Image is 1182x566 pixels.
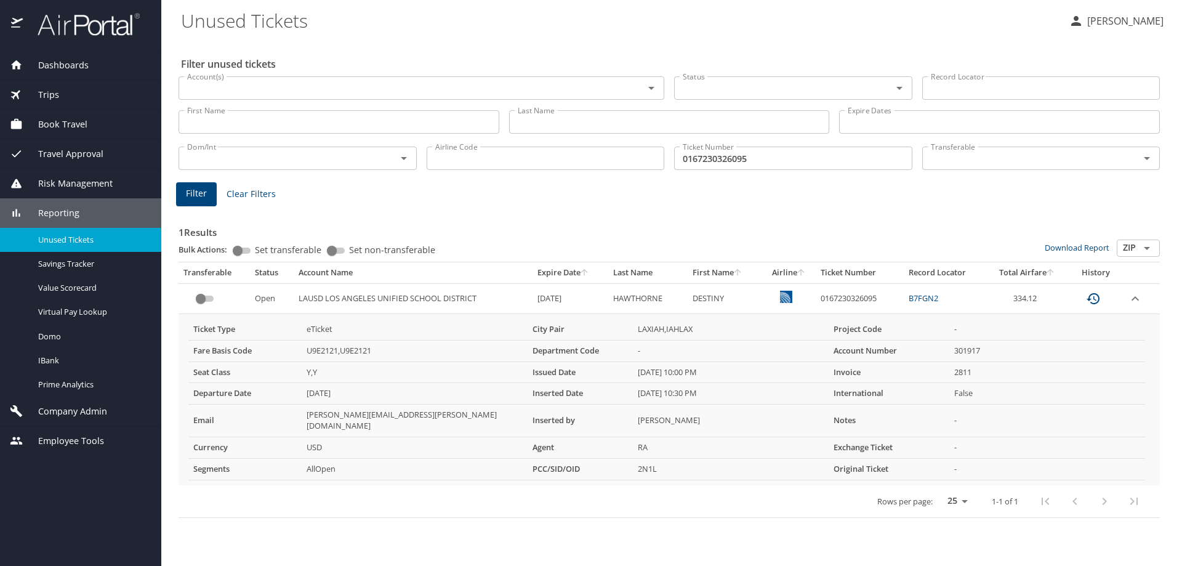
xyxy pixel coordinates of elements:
[23,177,113,190] span: Risk Management
[992,498,1018,506] p: 1-1 of 1
[938,492,972,511] select: rows per page
[633,340,829,362] td: -
[250,283,294,313] td: Open
[222,183,281,206] button: Clear Filters
[1064,10,1168,32] button: [PERSON_NAME]
[949,319,1145,340] td: -
[949,362,1145,383] td: 2811
[1138,240,1156,257] button: Open
[250,262,294,283] th: Status
[188,319,302,340] th: Ticket Type
[294,283,533,313] td: LAUSD LOS ANGELES UNIFIED SCHOOL DISTRICT
[829,362,949,383] th: Invoice
[633,437,829,459] td: RA
[816,262,903,283] th: Ticket Number
[829,437,949,459] th: Exchange Ticket
[188,383,302,405] th: Departure Date
[734,269,742,277] button: sort
[829,319,949,340] th: Project Code
[302,405,528,437] td: [PERSON_NAME][EMAIL_ADDRESS][PERSON_NAME][DOMAIN_NAME]
[188,362,302,383] th: Seat Class
[38,355,147,366] span: IBank
[186,186,207,201] span: Filter
[23,147,103,161] span: Travel Approval
[302,459,528,480] td: AllOpen
[528,383,633,405] th: Inserted Date
[179,262,1160,518] table: custom pagination table
[1068,262,1123,283] th: History
[302,437,528,459] td: USD
[302,383,528,405] td: [DATE]
[816,283,903,313] td: 0167230326095
[633,319,829,340] td: LAXIAH,IAHLAX
[533,283,609,313] td: [DATE]
[528,340,633,362] th: Department Code
[949,340,1145,362] td: 301917
[181,54,1162,74] h2: Filter unused tickets
[176,182,217,206] button: Filter
[528,459,633,480] th: PCC/SID/OID
[24,12,140,36] img: airportal-logo.png
[762,262,816,283] th: Airline
[528,405,633,437] th: Inserted by
[188,405,302,437] th: Email
[38,379,147,390] span: Prime Analytics
[1047,269,1055,277] button: sort
[1083,14,1164,28] p: [PERSON_NAME]
[38,234,147,246] span: Unused Tickets
[829,405,949,437] th: Notes
[1128,291,1143,306] button: expand row
[302,362,528,383] td: Y,Y
[829,340,949,362] th: Account Number
[302,319,528,340] td: eTicket
[909,293,938,304] a: B7FGN2
[1045,242,1109,253] a: Download Report
[255,246,321,254] span: Set transferable
[633,362,829,383] td: [DATE] 10:00 PM
[633,383,829,405] td: [DATE] 10:30 PM
[688,283,762,313] td: DESTINY
[23,88,59,102] span: Trips
[949,437,1145,459] td: -
[183,267,245,278] div: Transferable
[528,437,633,459] th: Agent
[949,383,1145,405] td: False
[608,262,688,283] th: Last Name
[179,218,1160,240] h3: 1 Results
[188,340,302,362] th: Fare Basis Code
[643,79,660,97] button: Open
[38,306,147,318] span: Virtual Pay Lookup
[188,437,302,459] th: Currency
[533,262,609,283] th: Expire Date
[23,434,104,448] span: Employee Tools
[949,405,1145,437] td: -
[528,319,633,340] th: City Pair
[949,459,1145,480] td: -
[38,331,147,342] span: Domo
[11,12,24,36] img: icon-airportal.png
[987,262,1069,283] th: Total Airfare
[23,118,87,131] span: Book Travel
[23,405,107,418] span: Company Admin
[987,283,1069,313] td: 334.12
[877,498,933,506] p: Rows per page:
[780,291,792,303] img: United Airlines
[633,405,829,437] td: [PERSON_NAME]
[179,244,237,255] p: Bulk Actions:
[38,282,147,294] span: Value Scorecard
[581,269,589,277] button: sort
[181,1,1059,39] h1: Unused Tickets
[829,383,949,405] th: International
[294,262,533,283] th: Account Name
[688,262,762,283] th: First Name
[302,340,528,362] td: U9E2121,U9E2121
[891,79,908,97] button: Open
[188,319,1145,480] table: more info about unused tickets
[23,59,89,72] span: Dashboards
[608,283,688,313] td: HAWTHORNE
[188,459,302,480] th: Segments
[227,187,276,202] span: Clear Filters
[38,258,147,270] span: Savings Tracker
[528,362,633,383] th: Issued Date
[23,206,79,220] span: Reporting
